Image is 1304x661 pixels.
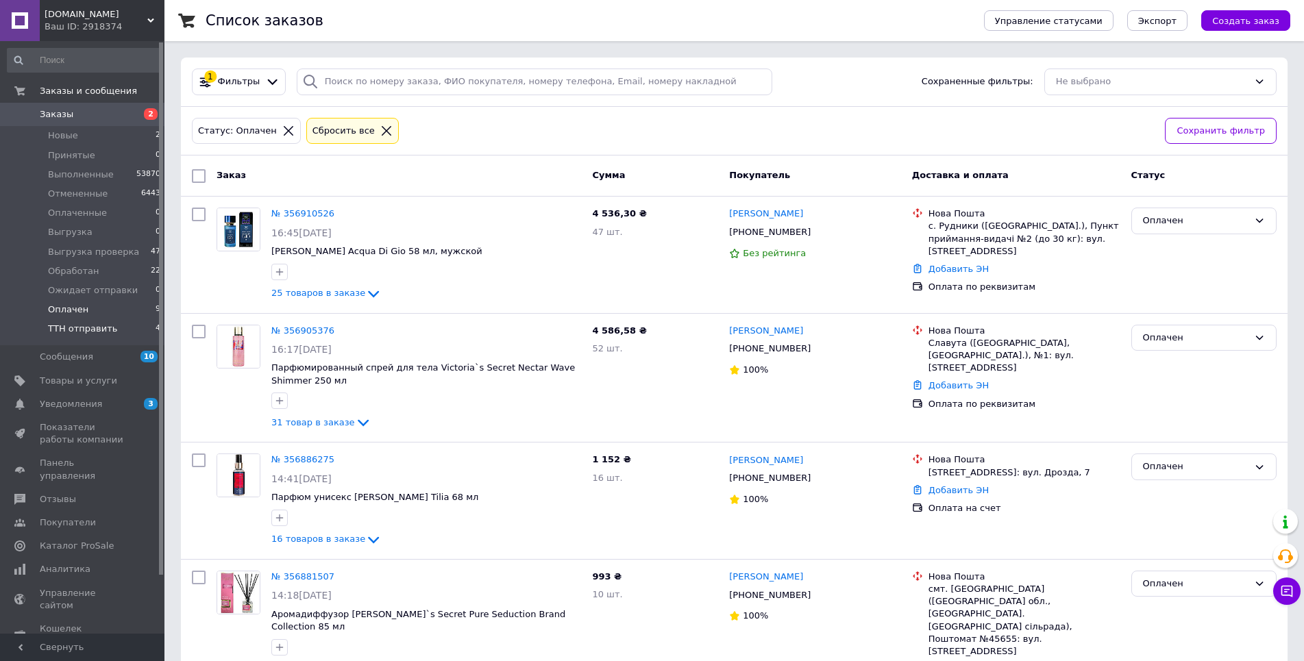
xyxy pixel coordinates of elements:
[217,325,260,369] a: Фото товару
[1177,124,1265,138] span: Сохранить фильтр
[40,516,96,529] span: Покупатели
[592,208,646,219] span: 4 536,30 ₴
[743,494,768,504] span: 100%
[156,207,160,219] span: 0
[204,71,217,83] div: 1
[928,220,1120,258] div: с. Рудники ([GEOGRAPHIC_DATA].), Пункт приймання-видачі №2 (до 30 кг): вул. [STREET_ADDRESS]
[271,288,365,298] span: 25 товаров в заказе
[144,108,158,120] span: 2
[218,75,260,88] span: Фильтры
[156,303,160,316] span: 9
[271,609,565,632] a: Аромадиффузор [PERSON_NAME]`s Secret Pure Seduction Brand Collection 85 мл
[271,473,332,484] span: 14:41[DATE]
[217,208,260,251] img: Фото товару
[912,170,1009,180] span: Доставка и оплата
[1056,75,1248,89] div: Не выбрано
[271,492,478,502] span: Парфюм унисекс [PERSON_NAME] Tilia 68 мл
[195,124,280,138] div: Статус: Оплачен
[271,246,482,256] a: [PERSON_NAME] Acqua Di Gio 58 мл, мужской
[1212,16,1279,26] span: Создать заказ
[729,343,811,353] span: [PHONE_NUMBER]
[48,226,93,238] span: Выгрузка
[729,571,803,584] a: [PERSON_NAME]
[156,149,160,162] span: 0
[48,303,88,316] span: Оплачен
[928,380,989,390] a: Добавить ЭН
[141,188,160,200] span: 6443
[1143,577,1248,591] div: Оплачен
[40,623,127,647] span: Кошелек компании
[48,246,139,258] span: Выгрузка проверка
[592,227,622,237] span: 47 шт.
[217,325,260,368] img: Фото товару
[40,108,73,121] span: Заказы
[40,85,137,97] span: Заказы и сообщения
[1143,460,1248,474] div: Оплачен
[156,323,160,335] span: 4
[743,610,768,621] span: 100%
[144,398,158,410] span: 3
[48,265,99,277] span: Обработан
[592,343,622,353] span: 52 шт.
[297,68,773,95] input: Поиск по номеру заказа, ФИО покупателя, номеру телефона, Email, номеру накладной
[995,16,1103,26] span: Управление статусами
[1201,10,1290,31] button: Создать заказ
[928,571,1120,583] div: Нова Пошта
[928,398,1120,410] div: Оплата по реквизитам
[40,540,114,552] span: Каталог ProSale
[40,351,93,363] span: Сообщения
[217,571,260,614] a: Фото товару
[271,590,332,601] span: 14:18[DATE]
[271,534,382,544] a: 16 товаров в заказе
[45,21,164,33] div: Ваш ID: 2918374
[217,454,260,497] img: Фото товару
[271,227,332,238] span: 16:45[DATE]
[151,246,160,258] span: 47
[136,169,160,181] span: 53870
[1131,170,1166,180] span: Статус
[271,325,334,336] a: № 356905376
[206,12,323,29] h1: Список заказов
[928,264,989,274] a: Добавить ЭН
[217,170,246,180] span: Заказ
[156,284,160,297] span: 0
[271,288,382,298] a: 25 товаров в заказе
[928,325,1120,337] div: Нова Пошта
[592,589,622,599] span: 10 шт.
[271,454,334,464] a: № 356886275
[271,417,371,427] a: 31 товар в заказе
[729,208,803,221] a: [PERSON_NAME]
[40,563,90,575] span: Аналитика
[45,8,147,21] span: OPTCOSMETIKA.COM
[271,344,332,355] span: 16:17[DATE]
[40,421,127,446] span: Показатели работы компании
[48,149,95,162] span: Принятые
[928,583,1120,658] div: смт. [GEOGRAPHIC_DATA] ([GEOGRAPHIC_DATA] обл., [GEOGRAPHIC_DATA]. [GEOGRAPHIC_DATA] сільрада), П...
[271,208,334,219] a: № 356910526
[271,571,334,582] a: № 356881507
[156,129,160,142] span: 2
[217,571,260,614] img: Фото товару
[156,226,160,238] span: 0
[1165,118,1277,145] button: Сохранить фильтр
[1273,577,1301,605] button: Чат с покупателем
[928,453,1120,466] div: Нова Пошта
[40,493,76,506] span: Отзывы
[48,129,78,142] span: Новые
[592,454,630,464] span: 1 152 ₴
[729,170,790,180] span: Покупатель
[48,188,108,200] span: Отмененные
[217,208,260,251] a: Фото товару
[7,48,162,73] input: Поиск
[40,587,127,612] span: Управление сайтом
[729,473,811,483] span: [PHONE_NUMBER]
[271,362,575,386] a: Парфюмированный спрей для тела Victoria`s Secret Nectar Wave Shimmer 250 мл
[1138,16,1177,26] span: Экспорт
[592,571,622,582] span: 993 ₴
[922,75,1033,88] span: Сохраненные фильтры:
[984,10,1114,31] button: Управление статусами
[928,485,989,495] a: Добавить ЭН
